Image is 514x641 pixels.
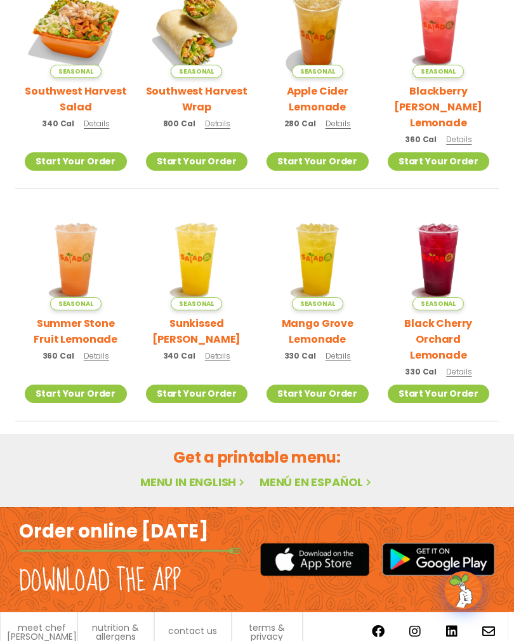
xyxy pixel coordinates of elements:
span: Details [205,350,230,361]
a: Menu in English [140,474,247,490]
a: terms & privacy [239,623,296,641]
a: Start Your Order [25,385,127,403]
a: Start Your Order [267,152,369,171]
h2: Apple Cider Lemonade [267,83,369,115]
h2: Download the app [19,564,181,599]
img: fork [19,548,241,554]
span: Details [326,350,351,361]
a: Start Your Order [388,152,490,171]
span: 330 Cal [284,350,316,362]
a: meet chef [PERSON_NAME] [7,623,77,641]
span: 330 Cal [405,366,437,378]
a: Start Your Order [267,385,369,403]
span: Details [84,118,109,129]
span: 800 Cal [163,118,195,129]
span: 340 Cal [163,350,195,362]
h2: Mango Grove Lemonade [267,315,369,347]
span: 360 Cal [405,134,437,145]
span: Details [446,134,471,145]
span: 280 Cal [284,118,316,129]
a: nutrition & allergens [84,623,148,641]
img: Product photo for Summer Stone Fruit Lemonade [25,208,127,310]
span: 340 Cal [42,118,74,129]
span: Seasonal [171,297,222,310]
span: 360 Cal [43,350,74,362]
img: Product photo for Black Cherry Orchard Lemonade [388,208,490,310]
img: wpChatIcon [445,572,481,608]
a: Start Your Order [146,152,248,171]
h2: Blackberry [PERSON_NAME] Lemonade [388,83,490,131]
img: google_play [382,543,495,576]
span: Details [446,366,471,377]
span: Details [84,350,109,361]
h2: Sunkissed [PERSON_NAME] [146,315,248,347]
a: Start Your Order [146,385,248,403]
a: Start Your Order [25,152,127,171]
h2: Summer Stone Fruit Lemonade [25,315,127,347]
h2: Get a printable menu: [15,446,499,468]
h2: Order online [DATE] [19,520,209,544]
span: Details [205,118,230,129]
a: Start Your Order [388,385,490,403]
img: Product photo for Mango Grove Lemonade [267,208,369,310]
a: Menú en español [260,474,374,490]
span: Seasonal [50,65,102,78]
span: Seasonal [50,297,102,310]
img: appstore [260,541,369,578]
a: contact us [168,626,217,635]
h2: Black Cherry Orchard Lemonade [388,315,490,363]
span: Seasonal [171,65,222,78]
span: Seasonal [412,65,464,78]
h2: Southwest Harvest Salad [25,83,127,115]
span: Details [326,118,351,129]
span: Seasonal [292,297,343,310]
span: Seasonal [292,65,343,78]
img: Product photo for Sunkissed Yuzu Lemonade [146,208,248,310]
span: Seasonal [412,297,464,310]
h2: Southwest Harvest Wrap [146,83,248,115]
